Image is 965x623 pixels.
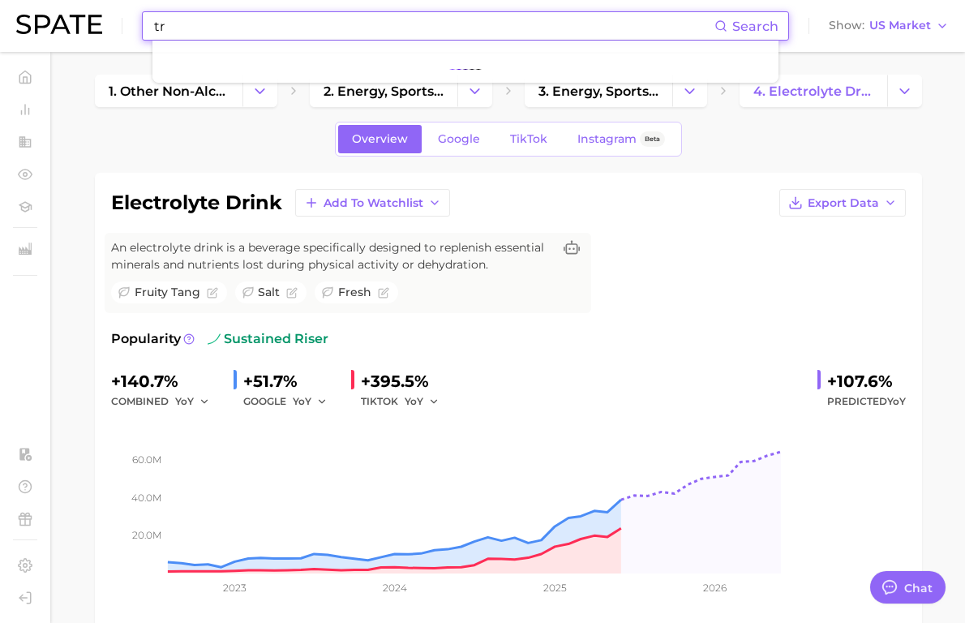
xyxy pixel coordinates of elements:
[361,368,450,394] div: +395.5%
[825,15,953,37] button: ShowUS Market
[293,392,328,411] button: YoY
[243,368,338,394] div: +51.7%
[324,84,444,99] span: 2. energy, sports & functional drinks
[732,19,778,34] span: Search
[258,284,280,301] span: salt
[457,75,492,107] button: Change Category
[13,586,37,610] a: Log out. Currently logged in with e-mail bpendergast@diginsights.com.
[295,189,450,217] button: Add to Watchlist
[424,125,494,153] a: Google
[243,392,338,411] div: GOOGLE
[753,84,873,99] span: 4. electrolyte drink
[827,392,906,411] span: Predicted
[645,132,660,146] span: Beta
[152,12,714,40] input: Search here for a brand, industry, or ingredient
[109,84,229,99] span: 1. other non-alcoholic beverages
[208,329,328,349] span: sustained riser
[338,284,371,301] span: fresh
[887,75,922,107] button: Change Category
[405,392,440,411] button: YoY
[111,193,282,213] h1: electrolyte drink
[829,21,864,30] span: Show
[779,189,906,217] button: Export Data
[286,287,298,299] button: Flag as miscategorized or irrelevant
[827,368,906,394] div: +107.6%
[496,125,561,153] a: TikTok
[672,75,707,107] button: Change Category
[175,394,194,408] span: YoY
[887,395,906,407] span: YoY
[310,75,457,107] a: 2. energy, sports & functional drinks
[564,125,679,153] a: InstagramBeta
[175,392,210,411] button: YoY
[378,287,389,299] button: Flag as miscategorized or irrelevant
[338,125,422,153] a: Overview
[111,329,181,349] span: Popularity
[352,132,408,146] span: Overview
[111,368,221,394] div: +140.7%
[740,75,887,107] a: 4. electrolyte drink
[525,75,672,107] a: 3. energy, sports & functional drinks
[405,394,423,408] span: YoY
[383,582,407,594] tspan: 2024
[242,75,277,107] button: Change Category
[808,196,879,210] span: Export Data
[538,84,658,99] span: 3. energy, sports & functional drinks
[207,287,218,299] button: Flag as miscategorized or irrelevant
[16,15,102,34] img: SPATE
[869,21,931,30] span: US Market
[438,132,480,146] span: Google
[703,582,727,594] tspan: 2026
[577,132,637,146] span: Instagram
[111,392,221,411] div: combined
[95,75,242,107] a: 1. other non-alcoholic beverages
[135,284,200,301] span: fruity tang
[111,239,552,273] span: An electrolyte drink is a beverage specifically designed to replenish essential minerals and nutr...
[208,333,221,346] img: sustained riser
[510,132,547,146] span: TikTok
[543,582,567,594] tspan: 2025
[324,196,423,210] span: Add to Watchlist
[293,394,311,408] span: YoY
[361,392,450,411] div: TIKTOK
[223,582,247,594] tspan: 2023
